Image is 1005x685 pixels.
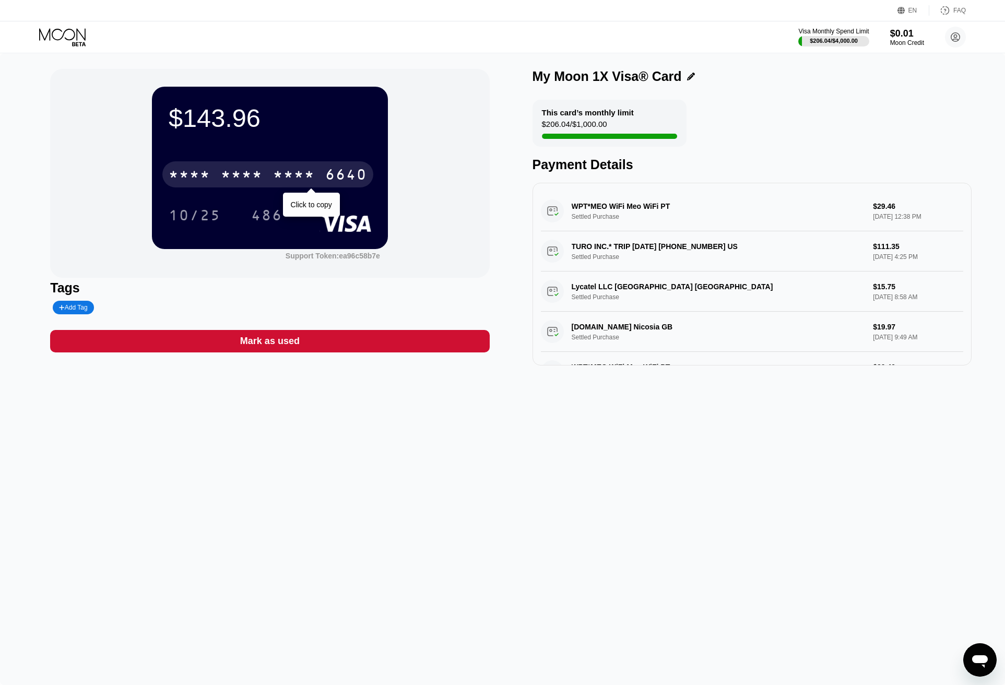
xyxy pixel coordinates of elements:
[953,7,966,14] div: FAQ
[169,103,371,133] div: $143.96
[533,157,972,172] div: Payment Details
[53,301,93,314] div: Add Tag
[240,335,300,347] div: Mark as used
[325,168,367,184] div: 6640
[533,69,682,84] div: My Moon 1X Visa® Card
[798,28,869,35] div: Visa Monthly Spend Limit
[542,108,634,117] div: This card’s monthly limit
[251,208,282,225] div: 486
[897,5,929,16] div: EN
[50,330,489,352] div: Mark as used
[929,5,966,16] div: FAQ
[908,7,917,14] div: EN
[890,28,924,46] div: $0.01Moon Credit
[810,38,858,44] div: $206.04 / $4,000.00
[243,202,290,228] div: 486
[286,252,380,260] div: Support Token: ea96c58b7e
[161,202,229,228] div: 10/25
[890,28,924,39] div: $0.01
[50,280,489,296] div: Tags
[963,643,997,677] iframe: Button to launch messaging window
[890,39,924,46] div: Moon Credit
[59,304,87,311] div: Add Tag
[291,200,332,209] div: Click to copy
[286,252,380,260] div: Support Token:ea96c58b7e
[798,28,869,46] div: Visa Monthly Spend Limit$206.04/$4,000.00
[542,120,607,134] div: $206.04 / $1,000.00
[169,208,221,225] div: 10/25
